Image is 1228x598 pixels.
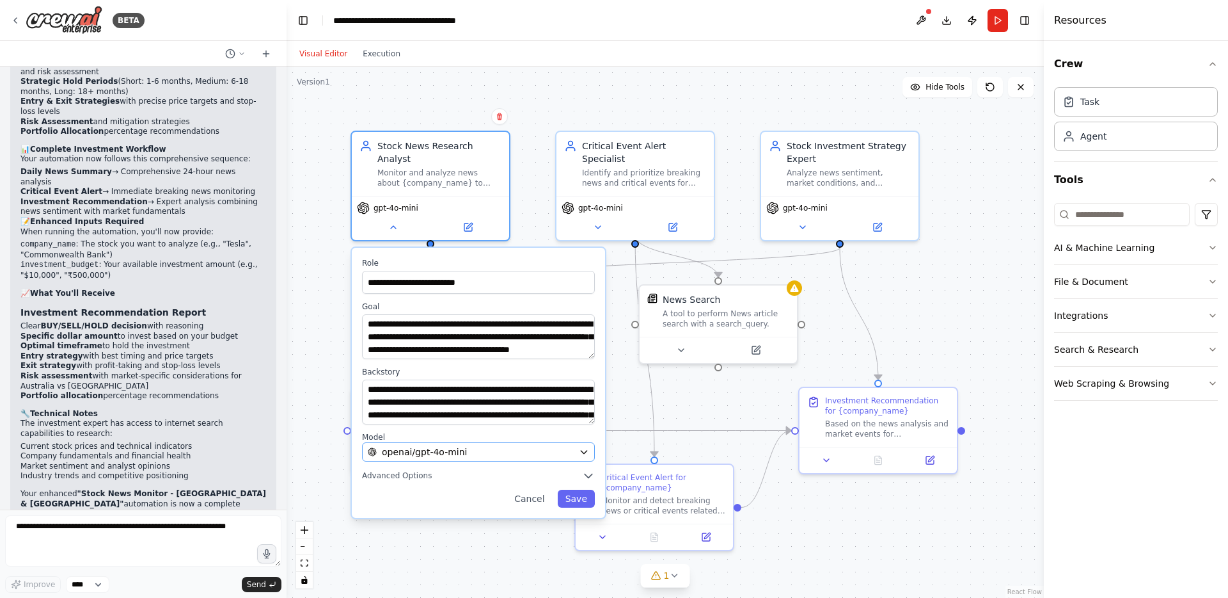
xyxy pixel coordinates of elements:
[720,343,792,358] button: Open in side panel
[20,217,266,227] h2: 📝
[825,419,949,439] div: Based on the news analysis and market events for {company_name}, provide a comprehensive investme...
[362,432,595,442] label: Model
[26,6,102,35] img: Logo
[20,227,266,238] p: When running the automation, you'll now provide:
[664,569,670,582] span: 1
[647,293,657,303] img: SerplyNewsSearchTool
[20,57,266,77] li: based on your budget and risk assessment
[20,77,118,86] strong: Strategic Hold Periods
[362,367,595,377] label: Backstory
[20,167,266,187] li: → Comprehensive 24-hour news analysis
[20,409,266,419] h2: 🔧
[629,235,661,457] g: Edge from eebb6e62-19fb-4a87-b090-a0f9507d47c6 to bfee372e-6160-4ded-8f7d-39980f42e941
[30,289,115,298] strong: What You'll Receive
[578,203,623,213] span: gpt-4o-mini
[30,217,144,226] strong: Enhanced Inputs Required
[582,140,706,165] div: Critical Event Alert Specialist
[663,309,789,329] div: A tool to perform News article search with a search_query.
[20,307,206,318] strong: Investment Recommendation Report
[20,127,104,136] strong: Portfolio Allocation
[20,352,83,360] strong: Entry strategy
[257,544,276,563] button: Click to speak your automation idea
[20,117,266,127] li: and mitigation strategies
[684,529,728,545] button: Open in side panel
[20,197,266,217] li: → Expert analysis combining news sentiment with market fundamentals
[296,572,313,588] button: toggle interactivity
[833,248,885,380] g: Edge from f0a29a9c-2b8f-4d61-bb73-51970c962699 to e8360ef6-6165-45c1-ac4b-7571915df01a
[20,332,118,341] strong: Specific dollar amount
[787,168,911,188] div: Analyze news sentiment, market conditions, and company fundamentals for {company_name} to provide...
[40,321,147,330] strong: BUY/SELL/HOLD decision
[20,97,120,106] strong: Entry & Exit Strategies
[362,469,595,482] button: Advanced Options
[582,168,706,188] div: Identify and prioritize breaking news and critical events for {company_name} that could significa...
[20,97,266,117] li: with precise price targets and stop-loss levels
[362,258,595,268] label: Role
[296,522,313,588] div: React Flow controls
[798,387,958,474] div: Investment Recommendation for {company_name}Based on the news analysis and market events for {com...
[333,14,477,27] nav: breadcrumb
[1054,333,1218,366] button: Search & Research
[925,82,964,92] span: Hide Tools
[1054,299,1218,332] button: Integrations
[20,260,266,280] li: : Your available investment amount (e.g., "$10,000", "₹500,000")
[242,577,281,592] button: Send
[20,117,93,126] strong: Risk Assessment
[517,424,791,437] g: Edge from 4f3aacba-80af-4149-a0ff-fc7744f2caba to e8360ef6-6165-45c1-ac4b-7571915df01a
[491,108,508,125] button: Delete node
[362,442,595,462] button: openai/gpt-4o-mini
[574,464,734,551] div: Critical Event Alert for {company_name}Monitor and detect breaking news or critical events relate...
[1054,367,1218,400] button: Web Scraping & Browsing
[20,187,266,197] li: → Immediate breaking news monitoring
[507,248,846,277] g: Edge from f0a29a9c-2b8f-4d61-bb73-51970c962699 to 390d4d74-400a-41af-8995-9f6ce36c28f1
[507,490,552,508] button: Cancel
[20,471,266,481] li: Industry trends and competitive positioning
[20,419,266,439] p: The investment expert has access to internet search capabilities to research:
[24,579,55,590] span: Improve
[20,489,266,529] p: Your enhanced automation is now a complete investment decision-making tool that combines real-tim...
[362,302,595,312] label: Goal
[20,371,266,391] li: with market-specific considerations for Australia vs [GEOGRAPHIC_DATA]
[20,145,266,155] h2: 📊
[20,240,75,249] code: company_name
[20,77,266,97] li: (Short: 1-6 months, Medium: 6-18 months, Long: 18+ months)
[377,168,501,188] div: Monitor and analyze news about {company_name} to identify market-moving events and provide compre...
[20,127,266,137] li: percentage recommendations
[902,77,972,97] button: Hide Tools
[20,361,76,370] strong: Exit strategy
[627,529,682,545] button: No output available
[296,555,313,572] button: fit view
[760,131,920,241] div: Stock Investment Strategy ExpertAnalyze news sentiment, market conditions, and company fundamenta...
[30,409,98,418] strong: Technical Notes
[1054,265,1218,298] button: File & Document
[908,453,952,468] button: Open in side panel
[825,396,949,416] div: Investment Recommendation for {company_name}
[432,220,504,235] button: Open in side panel
[20,462,266,472] li: Market sentiment and analyst opinions
[1080,130,1106,143] div: Agent
[636,220,709,235] button: Open in side panel
[362,471,432,481] span: Advanced Options
[355,46,408,61] button: Execution
[20,197,148,206] strong: Investment Recommendation
[1054,46,1218,82] button: Crew
[20,371,92,380] strong: Risk assessment
[256,46,276,61] button: Start a new chat
[374,203,418,213] span: gpt-4o-mini
[20,451,266,462] li: Company fundamentals and financial health
[601,496,725,516] div: Monitor and detect breaking news or critical events related to {company_name} that could signific...
[20,361,266,371] li: with profit-taking and stop-loss levels
[296,538,313,555] button: zoom out
[641,564,690,588] button: 1
[377,140,501,165] div: Stock News Research Analyst
[292,46,355,61] button: Visual Editor
[629,235,725,277] g: Edge from eebb6e62-19fb-4a87-b090-a0f9507d47c6 to 5f4e7338-88b5-488e-a42e-17e06015fb65
[350,131,510,241] div: Stock News Research AnalystMonitor and analyze news about {company_name} to identify market-movin...
[663,293,720,306] div: News Search
[382,446,468,458] span: openai/gpt-4o-mini
[1016,12,1034,29] button: Hide right sidebar
[294,12,312,29] button: Hide left sidebar
[638,284,798,364] div: SerplyNewsSearchToolNews SearchA tool to perform News article search with a search_query.
[20,341,266,352] li: to hold the investment
[297,77,330,87] div: Version 1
